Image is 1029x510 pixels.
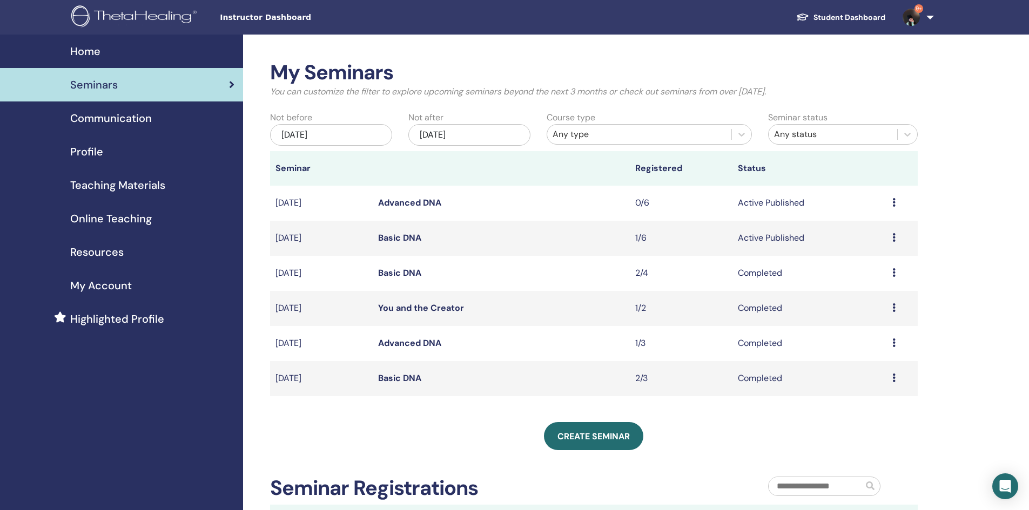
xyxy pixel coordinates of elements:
span: 9+ [914,4,923,13]
td: Completed [732,361,886,396]
a: Advanced DNA [378,197,441,208]
td: 1/6 [630,221,732,256]
td: [DATE] [270,291,373,326]
td: [DATE] [270,326,373,361]
label: Seminar status [768,111,828,124]
td: [DATE] [270,186,373,221]
span: Profile [70,144,103,160]
span: Create seminar [557,431,630,442]
div: [DATE] [270,124,392,146]
p: You can customize the filter to explore upcoming seminars beyond the next 3 months or check out s... [270,85,918,98]
a: Basic DNA [378,267,421,278]
td: Active Published [732,186,886,221]
label: Not after [408,111,443,124]
span: Online Teaching [70,210,152,227]
a: Basic DNA [378,232,421,243]
td: 2/4 [630,256,732,291]
td: Completed [732,326,886,361]
img: default.jpg [903,9,920,26]
a: Student Dashboard [788,8,894,28]
img: logo.png [71,5,200,30]
h2: Seminar Registrations [270,476,478,501]
th: Seminar [270,151,373,186]
span: Communication [70,110,152,126]
span: Instructor Dashboard [220,12,382,23]
label: Not before [270,111,312,124]
td: Active Published [732,221,886,256]
a: Create seminar [544,422,643,450]
label: Course type [547,111,595,124]
a: Basic DNA [378,372,421,384]
img: graduation-cap-white.svg [796,12,809,22]
span: My Account [70,277,132,294]
td: 0/6 [630,186,732,221]
span: Highlighted Profile [70,311,164,327]
div: Any status [774,128,892,141]
div: [DATE] [408,124,530,146]
td: [DATE] [270,256,373,291]
td: Completed [732,256,886,291]
span: Resources [70,244,124,260]
a: Advanced DNA [378,337,441,349]
span: Teaching Materials [70,177,165,193]
th: Status [732,151,886,186]
td: [DATE] [270,361,373,396]
h2: My Seminars [270,60,918,85]
td: [DATE] [270,221,373,256]
a: You and the Creator [378,302,464,314]
td: 2/3 [630,361,732,396]
th: Registered [630,151,732,186]
span: Home [70,43,100,59]
div: Any type [553,128,726,141]
td: Completed [732,291,886,326]
span: Seminars [70,77,118,93]
td: 1/3 [630,326,732,361]
div: Open Intercom Messenger [992,473,1018,499]
td: 1/2 [630,291,732,326]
